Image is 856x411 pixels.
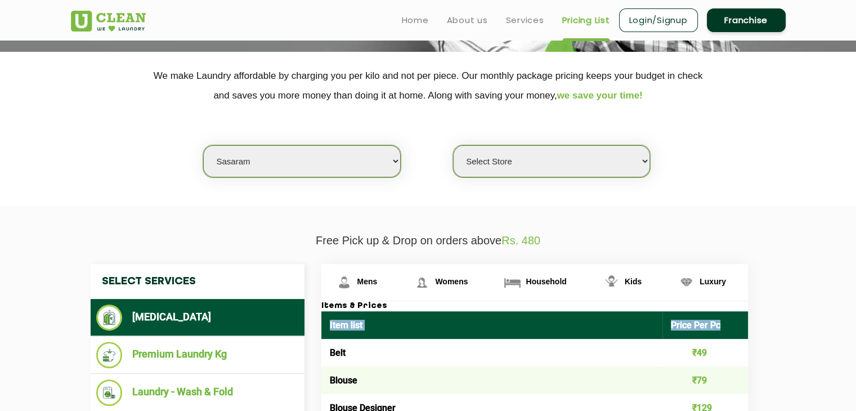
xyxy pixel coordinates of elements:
h3: Items & Prices [321,301,748,311]
td: Blouse [321,367,663,394]
p: Free Pick up & Drop on orders above [71,234,786,247]
img: Dry Cleaning [96,305,123,330]
img: UClean Laundry and Dry Cleaning [71,11,146,32]
td: ₹79 [662,367,748,394]
span: Mens [357,277,378,286]
img: Laundry - Wash & Fold [96,379,123,406]
td: Belt [321,339,663,367]
img: Kids [602,272,621,292]
li: [MEDICAL_DATA] [96,305,299,330]
h4: Select Services [91,264,304,299]
a: About us [447,14,488,27]
th: Price Per Pc [662,311,748,339]
img: Luxury [676,272,696,292]
img: Mens [334,272,354,292]
span: Womens [435,277,468,286]
span: Kids [625,277,642,286]
p: We make Laundry affordable by charging you per kilo and not per piece. Our monthly package pricin... [71,66,786,105]
span: Luxury [700,277,726,286]
img: Household [503,272,522,292]
li: Laundry - Wash & Fold [96,379,299,406]
span: Household [526,277,566,286]
img: Womens [412,272,432,292]
td: ₹49 [662,339,748,367]
img: Premium Laundry Kg [96,342,123,368]
th: Item list [321,311,663,339]
a: Login/Signup [619,8,698,32]
span: we save your time! [557,90,643,101]
a: Franchise [707,8,786,32]
li: Premium Laundry Kg [96,342,299,368]
span: Rs. 480 [501,234,540,247]
a: Pricing List [562,14,610,27]
a: Home [402,14,429,27]
a: Services [506,14,544,27]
